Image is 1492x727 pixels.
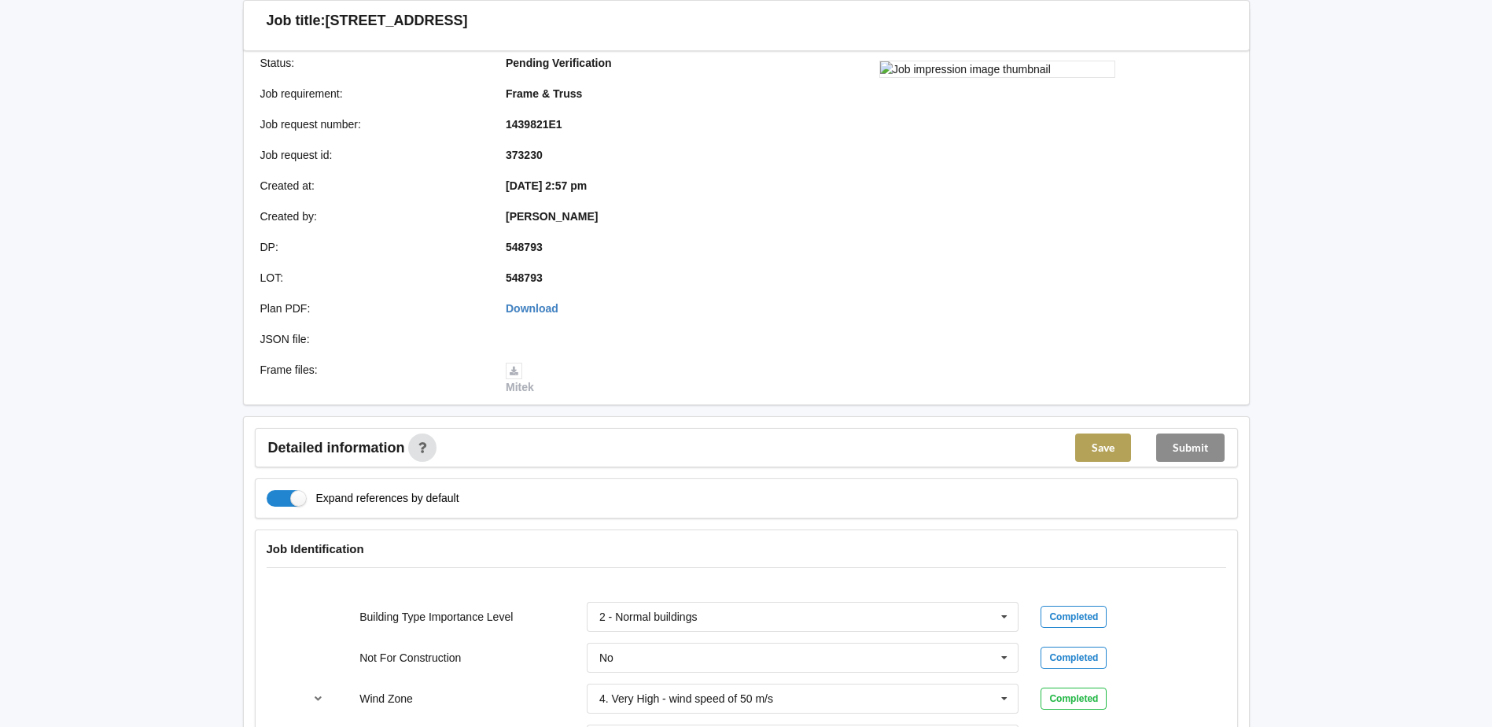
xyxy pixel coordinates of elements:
span: Detailed information [268,441,405,455]
div: Job requirement : [249,86,495,101]
b: [DATE] 2:57 pm [506,179,587,192]
button: Save [1075,434,1131,462]
b: [PERSON_NAME] [506,210,598,223]
div: Plan PDF : [249,301,495,316]
b: 373230 [506,149,543,161]
b: 548793 [506,241,543,253]
b: Pending Verification [506,57,612,69]
div: Created at : [249,178,495,194]
img: Job impression image thumbnail [879,61,1115,78]
div: No [599,652,613,663]
b: Frame & Truss [506,87,582,100]
b: 1439821E1 [506,118,562,131]
h3: [STREET_ADDRESS] [326,12,468,30]
div: 2 - Normal buildings [599,611,698,622]
div: Completed [1041,606,1107,628]
div: LOT : [249,270,495,286]
h4: Job Identification [267,541,1226,556]
a: Mitek [506,363,534,393]
div: Frame files : [249,362,495,395]
div: Created by : [249,209,495,224]
div: DP : [249,239,495,255]
b: 548793 [506,271,543,284]
label: Building Type Importance Level [359,611,513,623]
a: Download [506,302,558,315]
div: Job request id : [249,147,495,163]
div: 4. Very High - wind speed of 50 m/s [599,693,773,704]
div: Job request number : [249,116,495,132]
div: Completed [1041,688,1107,710]
label: Wind Zone [359,692,413,705]
div: Completed [1041,647,1107,669]
div: Status : [249,55,495,71]
label: Not For Construction [359,651,461,664]
h3: Job title: [267,12,326,30]
div: JSON file : [249,331,495,347]
button: reference-toggle [303,685,333,713]
label: Expand references by default [267,490,459,507]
